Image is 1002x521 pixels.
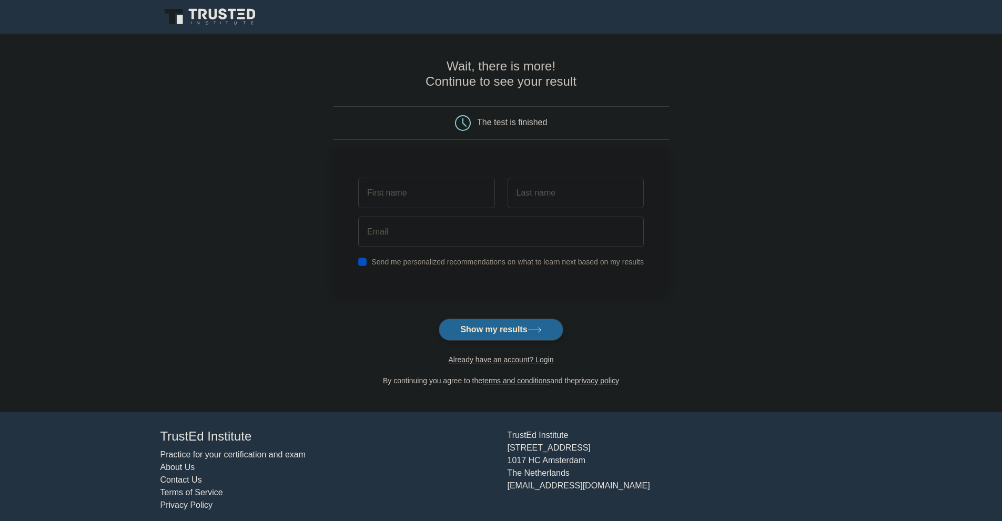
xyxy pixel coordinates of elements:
[501,429,848,512] div: TrustEd Institute [STREET_ADDRESS] 1017 HC Amsterdam The Netherlands [EMAIL_ADDRESS][DOMAIN_NAME]
[160,488,223,497] a: Terms of Service
[327,374,675,387] div: By continuing you agree to the and the
[333,59,669,89] h4: Wait, there is more! Continue to see your result
[160,429,495,444] h4: TrustEd Institute
[482,376,550,385] a: terms and conditions
[160,463,195,472] a: About Us
[448,355,553,364] a: Already have an account? Login
[160,475,202,484] a: Contact Us
[371,258,644,266] label: Send me personalized recommendations on what to learn next based on my results
[477,118,547,127] div: The test is finished
[508,178,644,208] input: Last name
[160,450,306,459] a: Practice for your certification and exam
[358,178,494,208] input: First name
[439,319,563,341] button: Show my results
[160,500,213,509] a: Privacy Policy
[358,217,644,247] input: Email
[575,376,619,385] a: privacy policy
